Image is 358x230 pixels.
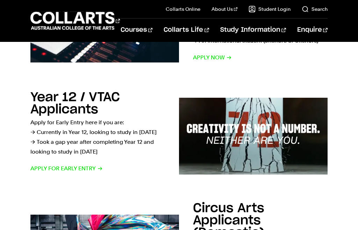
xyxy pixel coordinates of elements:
[193,53,232,62] span: Apply now
[30,91,120,116] h2: Year 12 / VTAC Applicants
[30,11,103,31] div: Go to homepage
[164,18,209,42] a: Collarts Life
[30,164,103,173] span: Apply for Early Entry
[30,92,328,180] a: Year 12 / VTAC Applicants Apply for Early Entry here if you are:→ Currently in Year 12, looking t...
[302,6,328,13] a: Search
[166,6,200,13] a: Collarts Online
[212,6,237,13] a: About Us
[30,118,165,157] p: Apply for Early Entry here if you are: → Currently in Year 12, looking to study in [DATE] → Took ...
[220,18,286,42] a: Study Information
[121,18,152,42] a: Courses
[297,18,328,42] a: Enquire
[249,6,291,13] a: Student Login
